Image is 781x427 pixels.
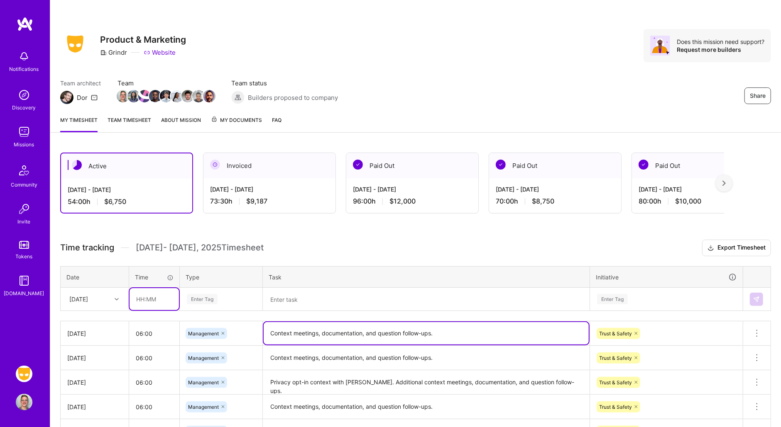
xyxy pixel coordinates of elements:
[16,252,33,261] div: Tokens
[210,160,220,170] img: Invoiced
[708,244,714,252] i: icon Download
[60,243,114,253] span: Time tracking
[675,197,701,206] span: $10,000
[129,396,179,418] input: HH:MM
[129,323,179,345] input: HH:MM
[248,93,338,102] span: Builders proposed to company
[135,273,174,281] div: Time
[60,91,73,104] img: Team Architect
[4,289,44,298] div: [DOMAIN_NAME]
[150,89,161,103] a: Team Member Avatar
[210,197,329,206] div: 73:30 h
[115,297,119,301] i: icon Chevron
[246,197,267,206] span: $9,187
[599,330,632,337] span: Trust & Safety
[597,293,628,306] div: Enter Tag
[203,90,215,102] img: Team Member Avatar
[722,180,726,186] img: right
[753,296,760,303] img: Submit
[67,354,122,362] div: [DATE]
[599,355,632,361] span: Trust & Safety
[353,185,472,194] div: [DATE] - [DATE]
[639,185,757,194] div: [DATE] - [DATE]
[161,116,201,132] a: About Mission
[489,153,621,178] div: Paid Out
[204,89,215,103] a: Team Member Avatar
[210,185,329,194] div: [DATE] - [DATE]
[68,185,186,194] div: [DATE] - [DATE]
[61,153,192,179] div: Active
[100,48,127,57] div: Grindr
[19,241,29,249] img: tokens
[596,272,737,282] div: Initiative
[100,34,186,45] h3: Product & Marketing
[677,38,764,46] div: Does this mission need support?
[69,295,88,303] div: [DATE]
[149,90,162,102] img: Team Member Avatar
[353,160,363,170] img: Paid Out
[188,379,219,386] span: Management
[171,89,182,103] a: Team Member Avatar
[181,90,194,102] img: Team Member Avatar
[130,288,179,310] input: HH:MM
[264,322,589,345] textarea: Context meetings, documentation, and question follow-ups.
[264,371,589,394] textarea: Privacy opt-in context with [PERSON_NAME]. Additional context meetings, documentation, and questi...
[264,347,589,369] textarea: Context meetings, documentation, and question follow-ups.
[632,153,764,178] div: Paid Out
[188,355,219,361] span: Management
[129,347,179,369] input: HH:MM
[353,197,472,206] div: 96:00 h
[68,197,186,206] div: 54:00 h
[263,266,590,288] th: Task
[17,17,33,32] img: logo
[118,89,128,103] a: Team Member Avatar
[14,366,34,382] a: Grindr: Product & Marketing
[639,160,649,170] img: Paid Out
[496,185,615,194] div: [DATE] - [DATE]
[188,330,219,337] span: Management
[14,140,34,149] div: Missions
[187,293,218,306] div: Enter Tag
[136,243,264,253] span: [DATE] - [DATE] , 2025 Timesheet
[180,266,263,288] th: Type
[192,90,205,102] img: Team Member Avatar
[77,93,88,102] div: Dor
[12,103,36,112] div: Discovery
[16,272,32,289] img: guide book
[16,48,32,65] img: bell
[211,116,262,125] span: My Documents
[599,379,632,386] span: Trust & Safety
[60,33,90,55] img: Company Logo
[346,153,478,178] div: Paid Out
[750,92,766,100] span: Share
[171,90,183,102] img: Team Member Avatar
[104,197,126,206] span: $6,750
[203,153,335,178] div: Invoiced
[702,240,771,256] button: Export Timesheet
[188,404,219,410] span: Management
[14,394,34,410] a: User Avatar
[14,160,34,180] img: Community
[61,266,129,288] th: Date
[18,217,31,226] div: Invite
[496,197,615,206] div: 70:00 h
[100,49,107,56] i: icon CompanyGray
[16,201,32,217] img: Invite
[211,116,262,132] a: My Documents
[677,46,764,53] div: Request more builders
[231,79,338,87] span: Team status
[532,197,554,206] span: $8,750
[16,394,32,410] img: User Avatar
[744,87,771,104] button: Share
[496,160,506,170] img: Paid Out
[60,79,101,87] span: Team architect
[10,65,39,73] div: Notifications
[160,90,172,102] img: Team Member Avatar
[72,160,82,170] img: Active
[182,89,193,103] a: Team Member Avatar
[127,90,140,102] img: Team Member Avatar
[16,366,32,382] img: Grindr: Product & Marketing
[118,79,215,87] span: Team
[91,94,98,101] i: icon Mail
[16,87,32,103] img: discovery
